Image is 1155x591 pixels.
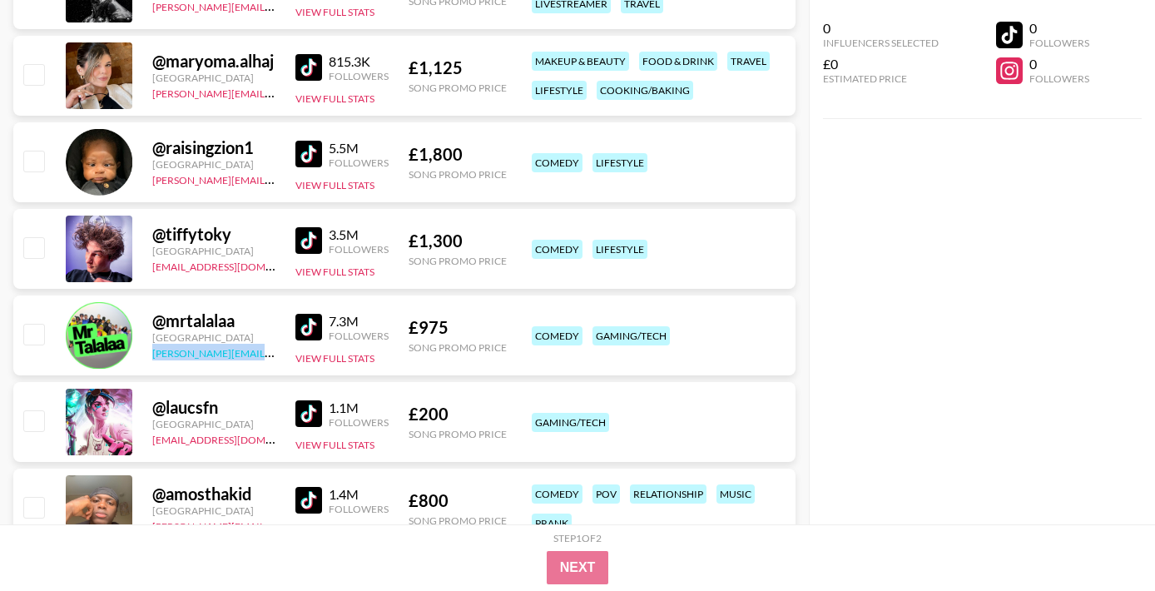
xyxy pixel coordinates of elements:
div: Estimated Price [823,72,939,85]
button: View Full Stats [295,6,374,18]
button: View Full Stats [295,92,374,105]
iframe: Drift Widget Chat Controller [1072,508,1135,571]
div: @ raisingzion1 [152,137,275,158]
button: Next [547,551,609,584]
div: Song Promo Price [409,168,507,181]
img: TikTok [295,314,322,340]
div: Followers [329,243,389,256]
div: lifestyle [532,81,587,100]
div: music [716,484,755,504]
div: £ 1,125 [409,57,507,78]
div: Followers [1029,37,1089,49]
div: food & drink [639,52,717,71]
div: £0 [823,56,939,72]
div: Followers [329,416,389,429]
div: cooking/baking [597,81,693,100]
div: £ 1,800 [409,144,507,165]
div: comedy [532,484,582,504]
button: View Full Stats [295,439,374,451]
div: prank [532,514,572,533]
a: [PERSON_NAME][EMAIL_ADDRESS][DOMAIN_NAME] [152,84,399,100]
div: Song Promo Price [409,514,507,527]
a: [EMAIL_ADDRESS][DOMAIN_NAME] [152,257,320,273]
div: lifestyle [592,240,647,259]
div: Influencers Selected [823,37,939,49]
div: gaming/tech [592,326,670,345]
img: TikTok [295,487,322,514]
div: @ amosthakid [152,484,275,504]
div: Followers [329,70,389,82]
img: TikTok [295,54,322,81]
div: Song Promo Price [409,428,507,440]
a: [PERSON_NAME][EMAIL_ADDRESS][DOMAIN_NAME] [152,171,399,186]
button: View Full Stats [295,179,374,191]
div: travel [727,52,770,71]
div: Song Promo Price [409,255,507,267]
div: [GEOGRAPHIC_DATA] [152,504,275,517]
div: £ 800 [409,490,507,511]
div: @ mrtalalaa [152,310,275,331]
div: Followers [329,503,389,515]
div: pov [592,484,620,504]
div: 3.5M [329,226,389,243]
div: £ 200 [409,404,507,425]
button: View Full Stats [295,352,374,365]
img: TikTok [295,227,322,254]
div: comedy [532,153,582,172]
div: Followers [1029,72,1089,85]
div: lifestyle [592,153,647,172]
div: [GEOGRAPHIC_DATA] [152,72,275,84]
div: 0 [1029,20,1089,37]
div: relationship [630,484,706,504]
div: Song Promo Price [409,82,507,94]
div: £ 975 [409,317,507,338]
div: 0 [823,20,939,37]
img: TikTok [295,400,322,427]
div: Song Promo Price [409,341,507,354]
a: [EMAIL_ADDRESS][DOMAIN_NAME] [152,430,320,446]
div: comedy [532,326,582,345]
div: 0 [1029,56,1089,72]
div: @ tiffytoky [152,224,275,245]
div: £ 1,300 [409,231,507,251]
div: 5.5M [329,140,389,156]
div: [GEOGRAPHIC_DATA] [152,418,275,430]
div: Followers [329,330,389,342]
div: makeup & beauty [532,52,629,71]
div: 1.1M [329,400,389,416]
button: View Full Stats [295,266,374,278]
div: [GEOGRAPHIC_DATA] [152,331,275,344]
img: TikTok [295,141,322,167]
div: Followers [329,156,389,169]
div: @ laucsfn [152,397,275,418]
div: [GEOGRAPHIC_DATA] [152,245,275,257]
div: @ maryoma.alhaj [152,51,275,72]
div: Step 1 of 2 [553,532,602,544]
div: comedy [532,240,582,259]
div: [GEOGRAPHIC_DATA] [152,158,275,171]
div: gaming/tech [532,413,609,432]
a: [PERSON_NAME][EMAIL_ADDRESS][DOMAIN_NAME] [152,344,399,360]
div: 7.3M [329,313,389,330]
div: 815.3K [329,53,389,70]
div: 1.4M [329,486,389,503]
